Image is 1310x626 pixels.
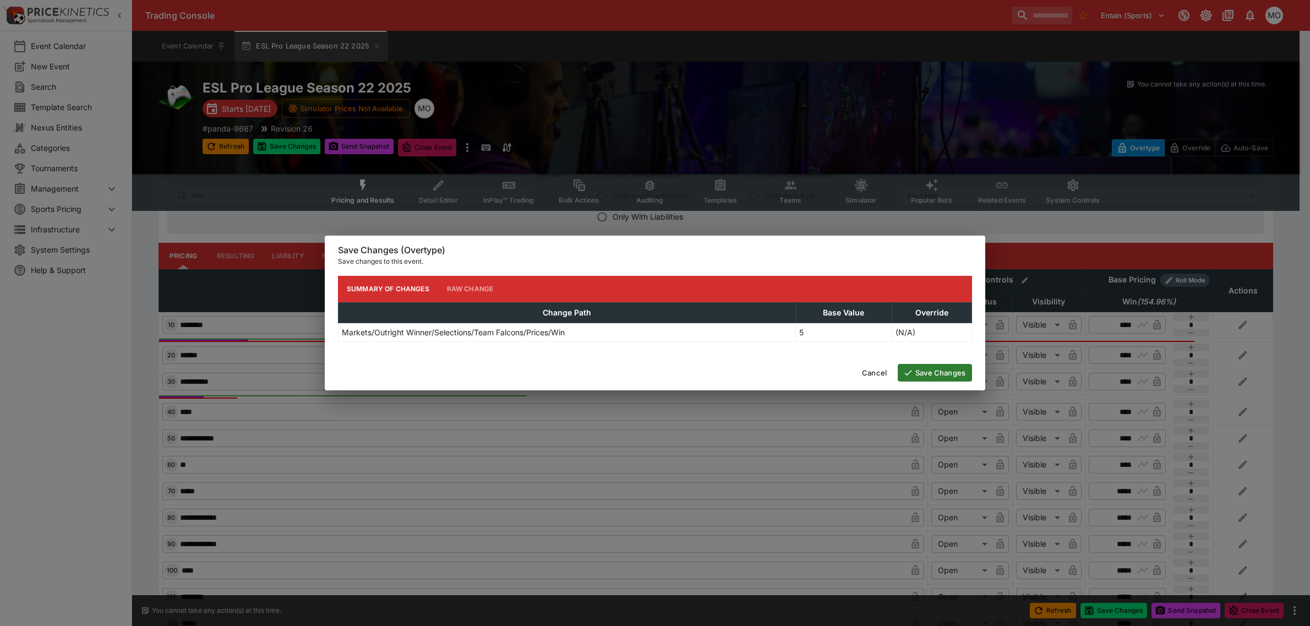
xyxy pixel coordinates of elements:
p: Save changes to this event. [338,256,972,267]
td: 5 [795,323,892,341]
button: Save Changes [898,364,972,382]
th: Change Path [339,302,796,323]
th: Base Value [795,302,892,323]
button: Cancel [855,364,893,382]
button: Raw Change [438,276,503,302]
button: Summary of Changes [338,276,438,302]
p: Markets/Outright Winner/Selections/Team Falcons/Prices/Win [342,326,565,338]
th: Override [892,302,971,323]
h6: Save Changes (Overtype) [338,244,972,256]
td: (N/A) [892,323,971,341]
